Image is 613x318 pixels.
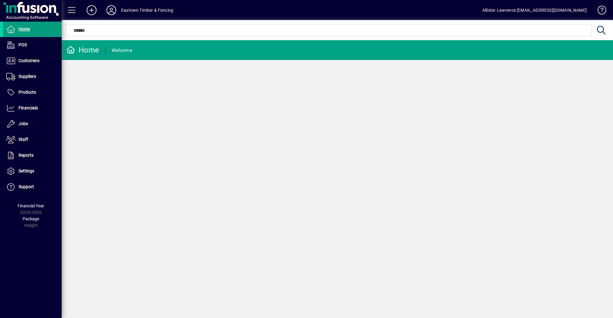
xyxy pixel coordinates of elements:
[19,90,36,95] span: Products
[3,148,62,163] a: Reports
[18,203,44,208] span: Financial Year
[3,85,62,100] a: Products
[19,168,34,173] span: Settings
[3,116,62,132] a: Jobs
[593,1,605,21] a: Knowledge Base
[3,37,62,53] a: POS
[19,184,34,189] span: Support
[482,5,587,15] div: Allister Lawrence [EMAIL_ADDRESS][DOMAIN_NAME]
[19,27,30,32] span: Home
[19,121,28,126] span: Jobs
[19,58,39,63] span: Customers
[101,5,121,16] button: Profile
[121,5,173,15] div: Eastown Timber & Fencing
[3,53,62,69] a: Customers
[19,153,34,158] span: Reports
[82,5,101,16] button: Add
[23,216,39,221] span: Package
[3,100,62,116] a: Financials
[19,105,38,110] span: Financials
[3,69,62,84] a: Suppliers
[66,45,99,55] div: Home
[3,179,62,195] a: Support
[19,42,27,47] span: POS
[19,74,36,79] span: Suppliers
[112,45,132,55] div: Welcome
[3,132,62,147] a: Staff
[3,163,62,179] a: Settings
[19,137,28,142] span: Staff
